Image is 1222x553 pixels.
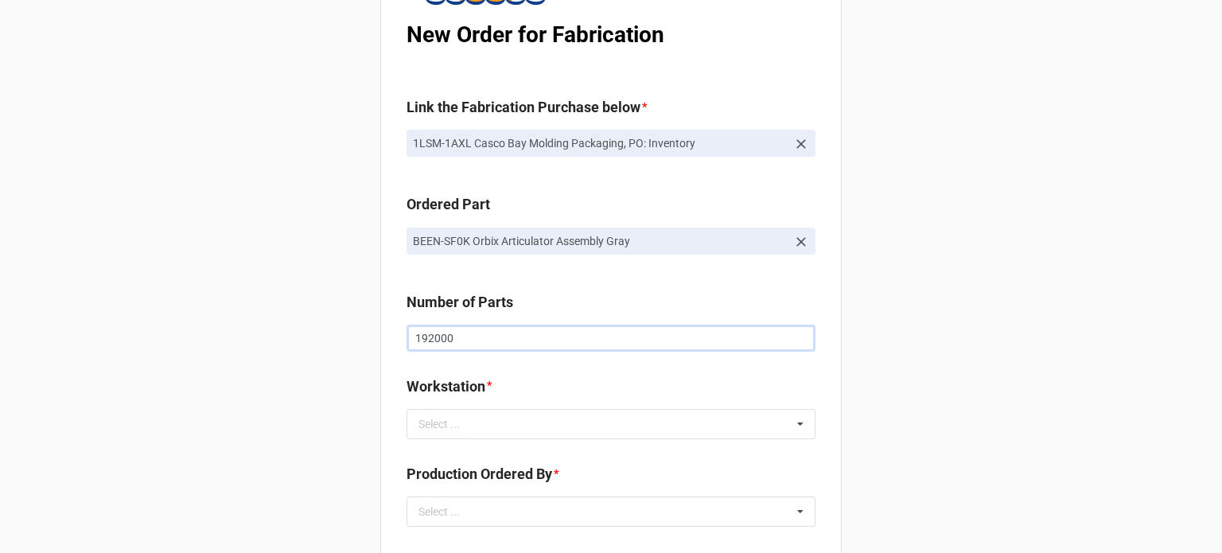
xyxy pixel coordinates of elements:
[413,233,787,249] p: BEEN-SF0K Orbix Articulator Assembly Gray
[414,503,483,521] div: Select ...
[407,463,552,485] label: Production Ordered By
[407,376,485,398] label: Workstation
[407,193,490,216] label: Ordered Part
[414,415,483,433] div: Select ...
[413,135,787,151] p: 1LSM-1AXL Casco Bay Molding Packaging, PO: Inventory
[407,291,513,313] label: Number of Parts
[407,21,664,48] b: New Order for Fabrication
[407,96,640,119] label: Link the Fabrication Purchase below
